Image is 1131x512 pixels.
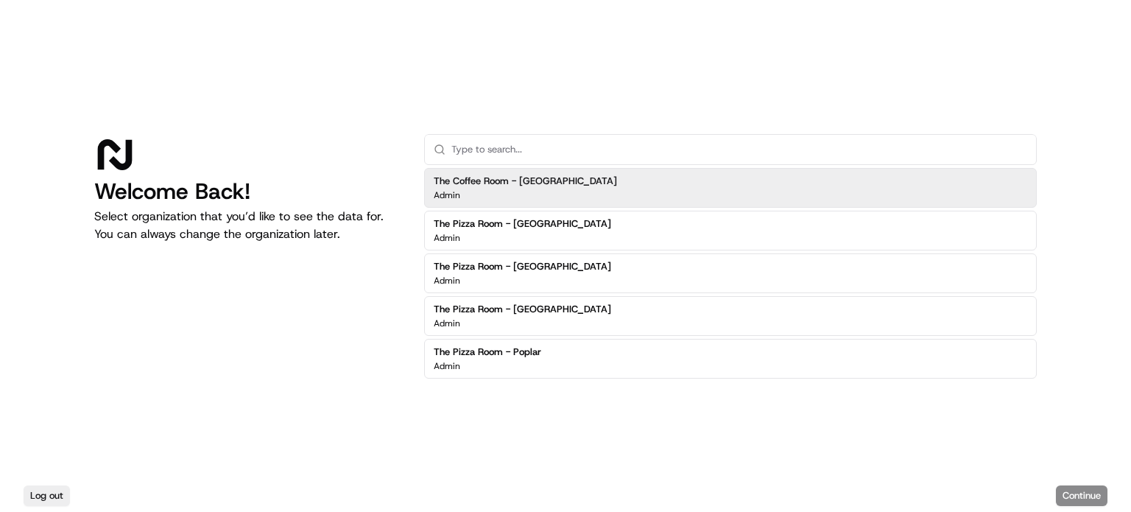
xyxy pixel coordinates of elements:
p: Admin [434,360,460,372]
h2: The Pizza Room - [GEOGRAPHIC_DATA] [434,217,611,231]
h2: The Coffee Room - [GEOGRAPHIC_DATA] [434,175,617,188]
p: Select organization that you’d like to see the data for. You can always change the organization l... [94,208,401,243]
h2: The Pizza Room - Poplar [434,346,541,359]
button: Log out [24,485,70,506]
input: Type to search... [451,135,1027,164]
h2: The Pizza Room - [GEOGRAPHIC_DATA] [434,303,611,316]
div: Suggestions [424,165,1037,382]
p: Admin [434,189,460,201]
p: Admin [434,275,460,287]
p: Admin [434,318,460,329]
h1: Welcome Back! [94,178,401,205]
h2: The Pizza Room - [GEOGRAPHIC_DATA] [434,260,611,273]
p: Admin [434,232,460,244]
